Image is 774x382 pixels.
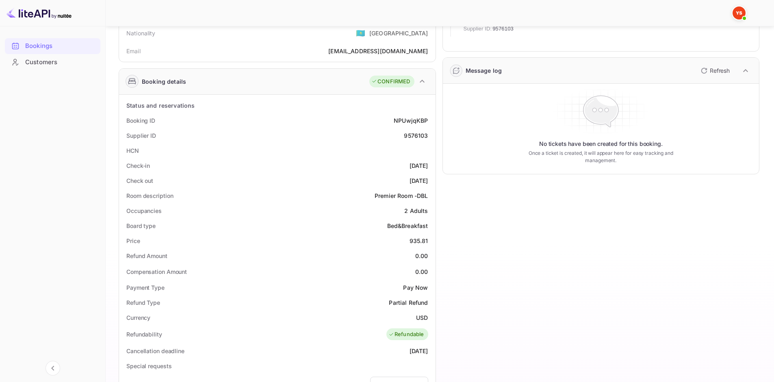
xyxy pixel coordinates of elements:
[5,54,100,70] div: Customers
[356,26,365,40] span: United States
[126,47,141,55] div: Email
[516,150,686,164] p: Once a ticket is created, it will appear here for easy tracking and management.
[410,237,428,245] div: 935.81
[415,252,428,260] div: 0.00
[387,221,428,230] div: Bed&Breakfast
[126,221,156,230] div: Board type
[410,347,428,355] div: [DATE]
[126,116,155,125] div: Booking ID
[126,298,160,307] div: Refund Type
[404,206,428,215] div: 2 Adults
[126,252,167,260] div: Refund Amount
[5,38,100,53] a: Bookings
[46,361,60,375] button: Collapse navigation
[126,101,195,110] div: Status and reservations
[126,131,156,140] div: Supplier ID
[5,38,100,54] div: Bookings
[25,58,96,67] div: Customers
[464,25,492,33] span: Supplier ID:
[126,146,139,155] div: HCN
[415,267,428,276] div: 0.00
[371,78,410,86] div: CONFIRMED
[410,161,428,170] div: [DATE]
[126,267,187,276] div: Compensation Amount
[7,7,72,20] img: LiteAPI logo
[375,191,428,200] div: Premier Room -DBL
[126,29,156,37] div: Nationality
[404,131,428,140] div: 9576103
[126,347,184,355] div: Cancellation deadline
[466,66,502,75] div: Message log
[126,206,162,215] div: Occupancies
[126,176,153,185] div: Check out
[126,362,171,370] div: Special requests
[126,330,162,339] div: Refundability
[416,313,428,322] div: USD
[126,191,173,200] div: Room description
[5,54,100,69] a: Customers
[710,66,730,75] p: Refresh
[696,64,733,77] button: Refresh
[126,237,140,245] div: Price
[328,47,428,55] div: [EMAIL_ADDRESS][DOMAIN_NAME]
[733,7,746,20] img: Yandex Support
[142,77,186,86] div: Booking details
[126,313,150,322] div: Currency
[492,25,514,33] span: 9576103
[388,330,424,339] div: Refundable
[539,140,663,148] p: No tickets have been created for this booking.
[410,176,428,185] div: [DATE]
[25,41,96,51] div: Bookings
[389,298,428,307] div: Partial Refund
[369,29,428,37] div: [GEOGRAPHIC_DATA]
[394,116,428,125] div: NPUwjqKBP
[403,283,428,292] div: Pay Now
[126,161,150,170] div: Check-in
[126,283,165,292] div: Payment Type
